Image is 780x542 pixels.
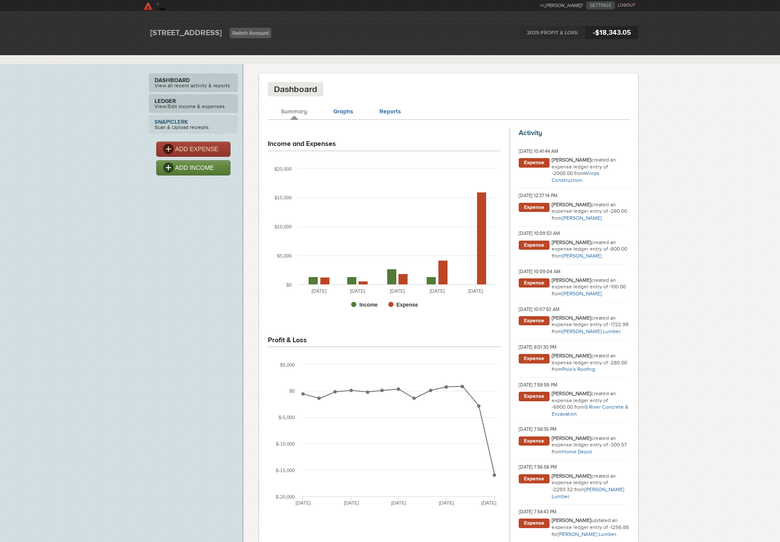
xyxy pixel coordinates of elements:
[519,193,629,199] h5: [DATE] 12:37:14 PM
[149,73,238,92] a: DashboardView all recent activity & reports
[562,366,595,372] a: Polo's Roofing
[562,328,620,334] a: [PERSON_NAME] Lumber
[142,1,225,10] a: SkyClerk
[552,353,629,373] p: created an expense ledger entry of -280.00 from .
[276,494,294,499] text: $-20,000
[552,517,629,538] p: updated an expense ledger entry of -1256.85 for .
[286,282,291,288] text: $0
[618,3,635,8] a: LOGOUT
[149,94,238,113] a: LedgerView/Edit income & expenses
[390,288,405,294] tspan: [DATE]
[586,26,638,39] span: -$18,343.05
[552,315,591,321] strong: [PERSON_NAME]
[519,316,550,326] span: Expense
[562,449,592,455] a: Home Depot
[268,139,336,149] h1: Income and Expenses
[558,531,616,537] a: [PERSON_NAME] Lumber
[519,149,629,155] h5: [DATE] 10:41:44 AM
[552,277,629,297] p: created an expense ledger entry of -100.00 from .
[396,302,418,308] tspan: Expense
[155,98,232,104] strong: Ledger
[149,115,238,134] a: Snap!ClerkScan & Upload reciepts
[562,253,602,259] a: [PERSON_NAME]
[519,231,629,237] h5: [DATE] 10:09:53 AM
[519,269,629,275] h5: [DATE] 10:09:04 AM
[481,500,496,506] tspan: [DATE]
[155,77,232,83] strong: Dashboard
[552,315,629,335] p: created an expense ledger entry of -1722.99 from .
[552,473,629,500] p: created an expense ledger entry of -2293.32 from .
[280,362,295,367] text: $5,000
[391,500,406,506] tspan: [DATE]
[519,203,550,212] span: Expense
[519,307,629,313] h5: [DATE] 10:07:53 AM
[552,404,629,417] a: 5 River Concrete & Excavation
[552,170,599,183] a: Worps Construction
[439,500,454,506] tspan: [DATE]
[519,129,629,138] h3: Activity
[519,382,629,388] h5: [DATE] 7:59:59 PM
[311,288,326,294] tspan: [DATE]
[333,108,353,115] a: Graphs
[276,468,294,473] text: $-15,000
[519,392,550,401] span: Expense
[359,302,378,308] tspan: Income
[519,278,550,288] span: Expense
[429,288,444,294] tspan: [DATE]
[156,142,230,157] a: ADD EXPENSE
[289,388,294,393] text: $0
[468,288,483,294] tspan: [DATE]
[586,1,615,10] a: SETTINGS
[274,166,292,172] text: $20,000
[552,157,591,163] strong: [PERSON_NAME]
[519,519,550,528] span: Expense
[545,3,583,8] strong: [PERSON_NAME]!
[540,1,586,10] li: Hi,
[552,239,629,260] p: created an expense ledger entry of -800.00 from .
[552,473,591,479] strong: [PERSON_NAME]
[156,160,230,175] a: ADD INCOME
[379,108,401,115] a: Reports
[519,464,629,470] h5: [DATE] 7:56:58 PM
[274,84,317,95] h4: Dashboard
[274,195,292,200] text: $15,000
[277,253,292,258] text: $5,000
[155,119,232,125] strong: Snap!Clerk
[552,486,624,499] a: [PERSON_NAME] Lumber
[519,158,550,168] span: Expense
[230,28,271,38] a: Switch Account
[519,354,550,364] span: Expense
[350,288,365,294] tspan: [DATE]
[519,509,629,515] h5: [DATE] 7:54:43 PM
[274,224,292,229] text: $10,000
[520,26,586,39] span: 2025 PROFIT & LOSS:
[519,426,629,433] h5: [DATE] 7:58:35 PM
[296,500,311,506] tspan: [DATE]
[552,202,591,208] strong: [PERSON_NAME]
[344,500,359,506] tspan: [DATE]
[519,241,550,250] span: Expense
[552,353,591,359] strong: [PERSON_NAME]
[552,517,591,523] strong: [PERSON_NAME]
[552,202,629,222] p: created an expense ledger entry of -280.00 from .
[276,441,294,446] text: $-10,000
[552,435,629,456] p: created an expense ledger entry of -300.57 from .
[562,215,602,221] a: [PERSON_NAME]
[552,239,591,245] strong: [PERSON_NAME]
[552,157,629,184] p: created an expense ledger entry of -2000.00 from .
[519,474,550,484] span: Expense
[519,344,629,350] h5: [DATE] 8:01:30 PM
[142,26,230,39] div: [STREET_ADDRESS]
[552,390,629,417] p: created an expense ledger entry of -6900.00 from .
[519,436,550,446] span: Expense
[552,277,591,283] strong: [PERSON_NAME]
[281,108,307,115] a: Summary
[562,291,602,297] a: [PERSON_NAME]
[278,415,294,420] text: $-5,000
[552,435,591,441] strong: [PERSON_NAME]
[552,390,591,397] strong: [PERSON_NAME]
[268,336,307,345] h1: Profit & Loss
